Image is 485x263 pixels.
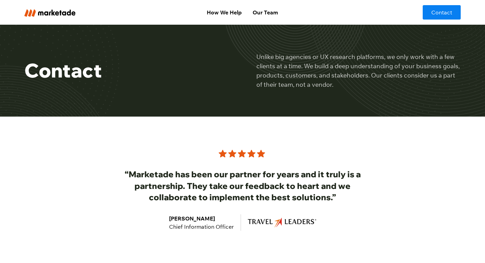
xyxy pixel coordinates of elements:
h3: “Marketade has been our partner for years and it truly is a partnership. They take our feedback t... [111,169,374,203]
div: [PERSON_NAME] [169,214,234,223]
p: Unlike big agencies or UX research platforms, we only work with a few clients at a time. We build... [256,52,461,89]
a: home [24,8,115,16]
h1: Contact [24,59,229,82]
a: How We Help [201,5,247,19]
div: Chief Information Officer [169,223,234,231]
a: Contact [423,5,461,20]
a: Our Team [247,5,283,19]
